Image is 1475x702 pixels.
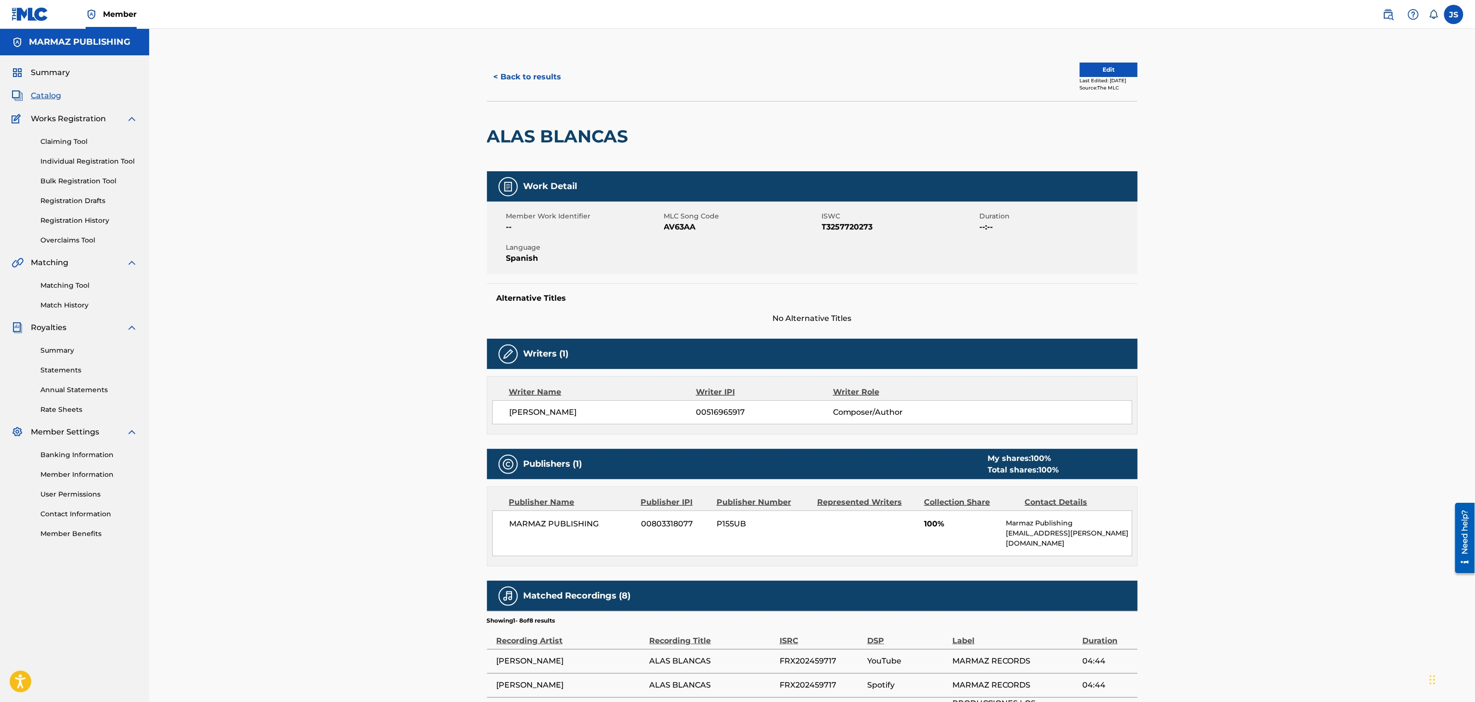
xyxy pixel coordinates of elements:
span: MARMAZ PUBLISHING [510,518,634,530]
img: Publishers [502,459,514,470]
span: Duration [980,211,1135,221]
img: Member Settings [12,426,23,438]
h5: Alternative Titles [497,294,1128,303]
span: ALAS BLANCAS [650,655,775,667]
img: Catalog [12,90,23,102]
div: ISRC [780,625,862,647]
div: Last Edited: [DATE] [1080,77,1138,84]
button: < Back to results [487,65,568,89]
span: [PERSON_NAME] [497,679,645,691]
img: Royalties [12,322,23,333]
span: FRX202459717 [780,655,862,667]
div: Publisher Number [717,497,810,508]
span: 00803318077 [641,518,709,530]
div: Duration [1083,625,1133,647]
img: Works Registration [12,113,24,125]
span: [PERSON_NAME] [510,407,696,418]
div: DSP [867,625,948,647]
img: expand [126,426,138,438]
span: Matching [31,257,68,268]
div: Help [1404,5,1423,24]
a: Statements [40,365,138,375]
h2: ALAS BLANCAS [487,126,633,147]
span: 04:44 [1083,679,1133,691]
span: Language [506,243,662,253]
a: Registration History [40,216,138,226]
div: Widget de chat [1427,656,1475,702]
span: P155UB [717,518,810,530]
img: Summary [12,67,23,78]
a: Claiming Tool [40,137,138,147]
span: ISWC [822,211,977,221]
a: Contact Information [40,509,138,519]
h5: Work Detail [524,181,577,192]
img: Writers [502,348,514,360]
div: Notifications [1429,10,1438,19]
div: Writer Name [509,386,696,398]
span: No Alternative Titles [487,313,1138,324]
span: MARMAZ RECORDS [952,655,1077,667]
span: Member [103,9,137,20]
div: My shares: [988,453,1059,464]
a: Overclaims Tool [40,235,138,245]
a: Matching Tool [40,281,138,291]
span: T3257720273 [822,221,977,233]
span: MLC Song Code [664,211,820,221]
span: Spanish [506,253,662,264]
div: Represented Writers [817,497,917,508]
div: Writer Role [833,386,958,398]
iframe: Resource Center [1448,499,1475,577]
button: Edit [1080,63,1138,77]
a: Annual Statements [40,385,138,395]
div: Recording Artist [497,625,645,647]
a: Summary [40,345,138,356]
h5: Matched Recordings (8) [524,590,631,601]
span: 100 % [1039,465,1059,474]
div: User Menu [1444,5,1463,24]
span: AV63AA [664,221,820,233]
span: 100 % [1031,454,1052,463]
div: Source: The MLC [1080,84,1138,91]
span: 00516965917 [696,407,833,418]
p: Showing 1 - 8 of 8 results [487,616,555,625]
div: Arrastrar [1430,665,1436,694]
h5: Writers (1) [524,348,569,359]
span: Member Settings [31,426,99,438]
span: Works Registration [31,113,106,125]
span: 100% [924,518,999,530]
div: Publisher Name [509,497,634,508]
span: FRX202459717 [780,679,862,691]
div: Publisher IPI [641,497,709,508]
a: Banking Information [40,450,138,460]
img: Matching [12,257,24,268]
h5: MARMAZ PUBLISHING [29,37,130,48]
a: CatalogCatalog [12,90,61,102]
img: expand [126,322,138,333]
div: Writer IPI [696,386,833,398]
span: -- [506,221,662,233]
span: Composer/Author [833,407,958,418]
div: Total shares: [988,464,1059,476]
a: User Permissions [40,489,138,499]
img: expand [126,113,138,125]
h5: Publishers (1) [524,459,582,470]
span: Member Work Identifier [506,211,662,221]
a: Bulk Registration Tool [40,176,138,186]
a: Member Information [40,470,138,480]
a: Public Search [1379,5,1398,24]
p: [EMAIL_ADDRESS][PERSON_NAME][DOMAIN_NAME] [1006,528,1131,549]
a: Match History [40,300,138,310]
a: Rate Sheets [40,405,138,415]
div: Contact Details [1025,497,1118,508]
img: search [1383,9,1394,20]
div: Recording Title [650,625,775,647]
div: Label [952,625,1077,647]
a: Member Benefits [40,529,138,539]
a: Individual Registration Tool [40,156,138,166]
span: [PERSON_NAME] [497,655,645,667]
span: MARMAZ RECORDS [952,679,1077,691]
img: Top Rightsholder [86,9,97,20]
span: 04:44 [1083,655,1133,667]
